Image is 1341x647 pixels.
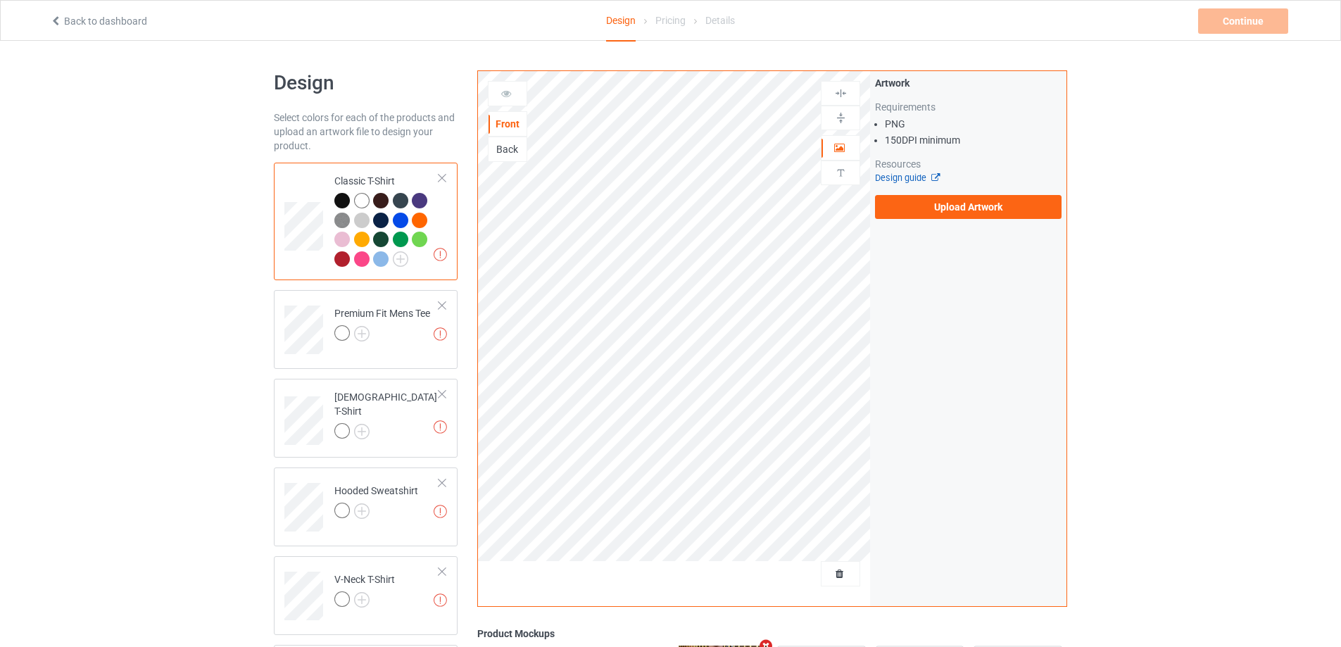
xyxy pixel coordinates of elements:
[274,467,458,546] div: Hooded Sweatshirt
[334,572,395,606] div: V-Neck T-Shirt
[334,390,439,438] div: [DEMOGRAPHIC_DATA] T-Shirt
[274,290,458,369] div: Premium Fit Mens Tee
[834,87,848,100] img: svg%3E%0A
[875,195,1062,219] label: Upload Artwork
[434,327,447,341] img: exclamation icon
[875,172,939,183] a: Design guide
[434,248,447,261] img: exclamation icon
[334,174,439,265] div: Classic T-Shirt
[354,592,370,608] img: svg+xml;base64,PD94bWwgdmVyc2lvbj0iMS4wIiBlbmNvZGluZz0iVVRGLTgiPz4KPHN2ZyB3aWR0aD0iMjJweCIgaGVpZ2...
[434,420,447,434] img: exclamation icon
[885,117,1062,131] li: PNG
[434,593,447,607] img: exclamation icon
[393,251,408,267] img: svg+xml;base64,PD94bWwgdmVyc2lvbj0iMS4wIiBlbmNvZGluZz0iVVRGLTgiPz4KPHN2ZyB3aWR0aD0iMjJweCIgaGVpZ2...
[334,306,430,340] div: Premium Fit Mens Tee
[354,424,370,439] img: svg+xml;base64,PD94bWwgdmVyc2lvbj0iMS4wIiBlbmNvZGluZz0iVVRGLTgiPz4KPHN2ZyB3aWR0aD0iMjJweCIgaGVpZ2...
[334,213,350,228] img: heather_texture.png
[875,76,1062,90] div: Artwork
[489,117,527,131] div: Front
[434,505,447,518] img: exclamation icon
[274,111,458,153] div: Select colors for each of the products and upload an artwork file to design your product.
[274,163,458,280] div: Classic T-Shirt
[606,1,636,42] div: Design
[655,1,686,40] div: Pricing
[834,166,848,180] img: svg%3E%0A
[274,556,458,635] div: V-Neck T-Shirt
[274,379,458,458] div: [DEMOGRAPHIC_DATA] T-Shirt
[334,484,418,517] div: Hooded Sweatshirt
[477,627,1067,641] div: Product Mockups
[489,142,527,156] div: Back
[705,1,735,40] div: Details
[834,111,848,125] img: svg%3E%0A
[354,326,370,341] img: svg+xml;base64,PD94bWwgdmVyc2lvbj0iMS4wIiBlbmNvZGluZz0iVVRGLTgiPz4KPHN2ZyB3aWR0aD0iMjJweCIgaGVpZ2...
[274,70,458,96] h1: Design
[875,100,1062,114] div: Requirements
[50,15,147,27] a: Back to dashboard
[354,503,370,519] img: svg+xml;base64,PD94bWwgdmVyc2lvbj0iMS4wIiBlbmNvZGluZz0iVVRGLTgiPz4KPHN2ZyB3aWR0aD0iMjJweCIgaGVpZ2...
[875,157,1062,171] div: Resources
[885,133,1062,147] li: 150 DPI minimum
